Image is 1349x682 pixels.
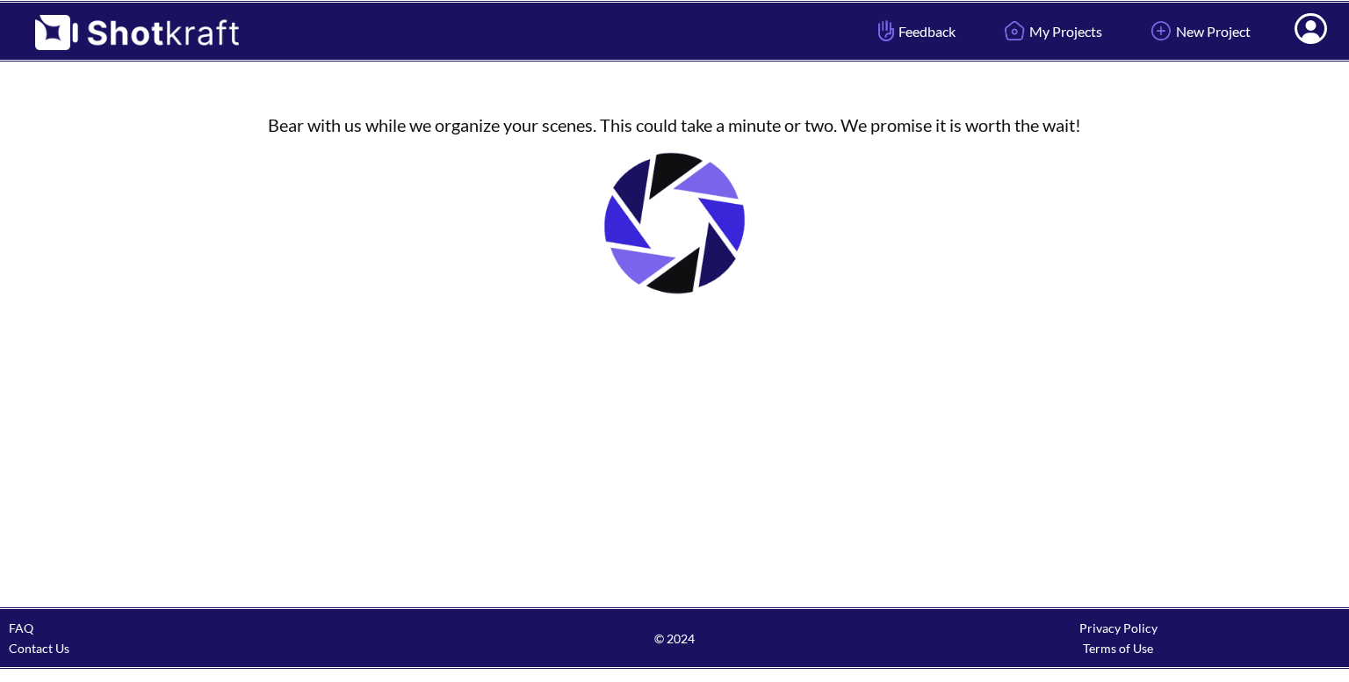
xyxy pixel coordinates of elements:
[986,8,1115,54] a: My Projects
[897,638,1340,658] div: Terms of Use
[9,620,33,635] a: FAQ
[587,135,762,311] img: Loading..
[452,628,896,649] span: © 2024
[897,618,1340,638] div: Privacy Policy
[1146,16,1176,46] img: Add Icon
[9,641,69,656] a: Contact Us
[999,16,1029,46] img: Home Icon
[1133,8,1264,54] a: New Project
[874,21,956,41] span: Feedback
[874,16,898,46] img: Hand Icon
